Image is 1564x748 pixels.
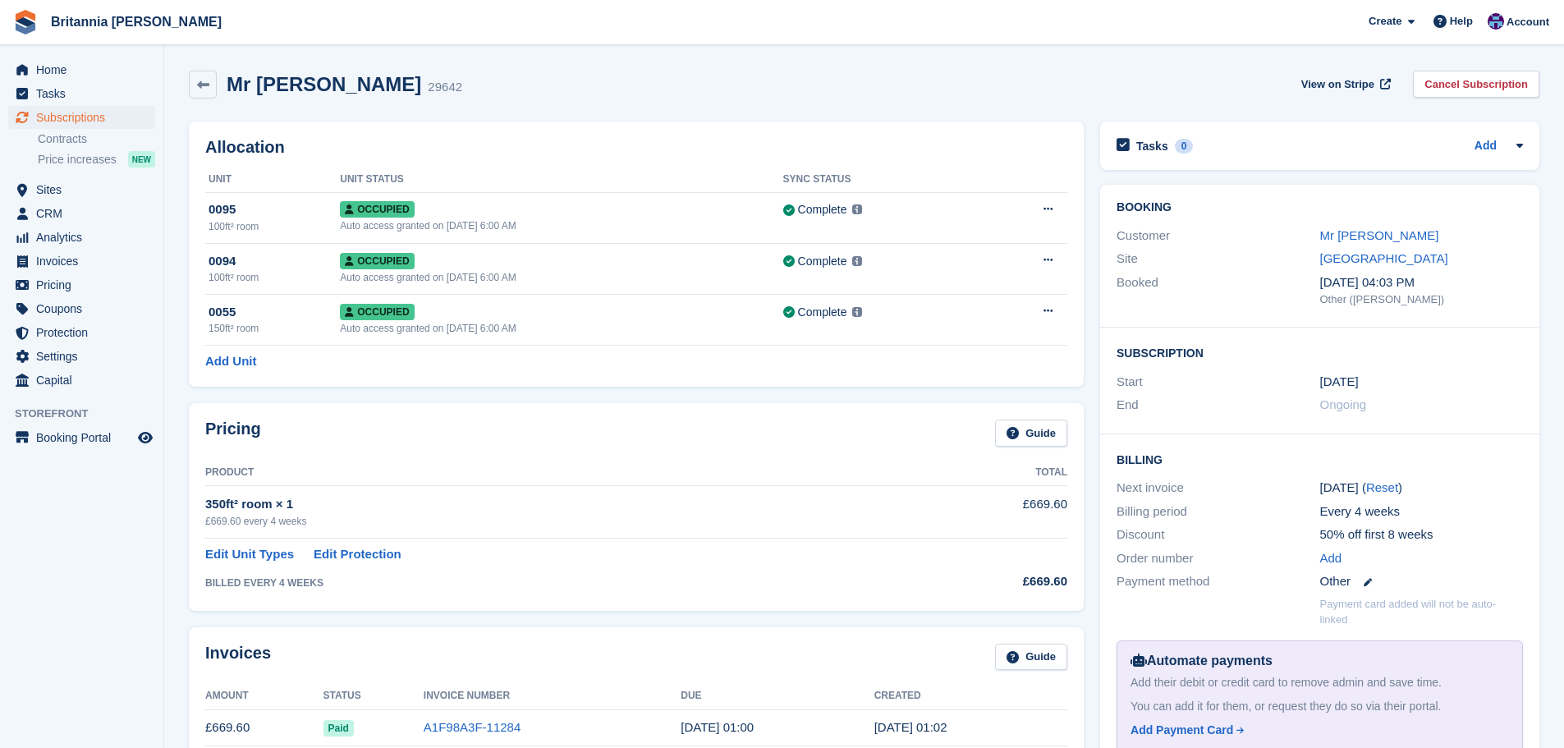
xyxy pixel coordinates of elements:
a: View on Stripe [1295,71,1394,98]
span: Occupied [340,253,414,269]
th: Amount [205,683,323,709]
div: 0055 [209,303,340,322]
span: Help [1450,13,1473,30]
span: Create [1369,13,1401,30]
a: menu [8,369,155,392]
span: Coupons [36,297,135,320]
a: menu [8,345,155,368]
a: Add Payment Card [1131,722,1502,739]
div: 100ft² room [209,270,340,285]
span: Ongoing [1320,397,1367,411]
p: Payment card added will not be auto-linked [1320,596,1523,628]
h2: Allocation [205,138,1067,157]
h2: Invoices [205,644,271,671]
span: Invoices [36,250,135,273]
div: 0095 [209,200,340,219]
span: Settings [36,345,135,368]
th: Sync Status [783,167,981,193]
th: Status [323,683,424,709]
h2: Tasks [1136,139,1168,154]
span: Tasks [36,82,135,105]
h2: Subscription [1117,344,1523,360]
span: Sites [36,178,135,201]
a: menu [8,82,155,105]
a: Reset [1366,480,1398,494]
a: menu [8,58,155,81]
img: stora-icon-8386f47178a22dfd0bd8f6a31ec36ba5ce8667c1dd55bd0f319d3a0aa187defe.svg [13,10,38,34]
img: icon-info-grey-7440780725fd019a000dd9b08b2336e03edf1995a4989e88bcd33f0948082b44.svg [852,256,862,266]
span: Analytics [36,226,135,249]
td: £669.60 [908,486,1067,538]
div: Complete [798,253,847,270]
div: Auto access granted on [DATE] 6:00 AM [340,218,782,233]
span: Subscriptions [36,106,135,129]
div: 0094 [209,252,340,271]
span: Paid [323,720,354,737]
div: Auto access granted on [DATE] 6:00 AM [340,270,782,285]
span: Booking Portal [36,426,135,449]
a: [GEOGRAPHIC_DATA] [1320,251,1448,265]
a: Add [1320,549,1342,568]
a: menu [8,250,155,273]
div: £669.60 every 4 weeks [205,514,908,529]
div: Other ([PERSON_NAME]) [1320,291,1523,308]
div: Add their debit or credit card to remove admin and save time. [1131,674,1509,691]
div: BILLED EVERY 4 WEEKS [205,576,908,590]
time: 2025-08-19 00:02:22 UTC [874,720,947,734]
div: Order number [1117,549,1319,568]
a: menu [8,178,155,201]
div: End [1117,396,1319,415]
th: Total [908,460,1067,486]
a: Guide [995,644,1067,671]
a: Britannia [PERSON_NAME] [44,8,228,35]
a: menu [8,106,155,129]
div: [DATE] ( ) [1320,479,1523,498]
h2: Booking [1117,201,1523,214]
div: Booked [1117,273,1319,308]
span: Price increases [38,152,117,167]
div: Add Payment Card [1131,722,1233,739]
img: Becca Clark [1488,13,1504,30]
span: Occupied [340,201,414,218]
a: A1F98A3F-11284 [424,720,521,734]
div: Complete [798,304,847,321]
div: Payment method [1117,572,1319,591]
div: Complete [798,201,847,218]
div: Site [1117,250,1319,268]
th: Due [681,683,874,709]
div: Billing period [1117,502,1319,521]
div: 50% off first 8 weeks [1320,525,1523,544]
time: 2023-12-12 00:00:00 UTC [1320,373,1359,392]
span: Pricing [36,273,135,296]
a: menu [8,273,155,296]
a: Contracts [38,131,155,147]
div: 0 [1175,139,1194,154]
span: Occupied [340,304,414,320]
a: Edit Protection [314,545,401,564]
h2: Pricing [205,420,261,447]
th: Product [205,460,908,486]
div: Discount [1117,525,1319,544]
a: Price increases NEW [38,150,155,168]
a: Add [1475,137,1497,156]
span: View on Stripe [1301,76,1374,93]
div: NEW [128,151,155,167]
img: icon-info-grey-7440780725fd019a000dd9b08b2336e03edf1995a4989e88bcd33f0948082b44.svg [852,204,862,214]
div: Every 4 weeks [1320,502,1523,521]
span: Capital [36,369,135,392]
a: menu [8,426,155,449]
div: Next invoice [1117,479,1319,498]
div: Automate payments [1131,651,1509,671]
div: Other [1320,572,1523,591]
span: Protection [36,321,135,344]
time: 2025-08-20 00:00:00 UTC [681,720,754,734]
div: [DATE] 04:03 PM [1320,273,1523,292]
a: Mr [PERSON_NAME] [1320,228,1439,242]
span: Storefront [15,406,163,422]
div: £669.60 [908,572,1067,591]
h2: Billing [1117,451,1523,467]
a: Edit Unit Types [205,545,294,564]
div: 150ft² room [209,321,340,336]
div: You can add it for them, or request they do so via their portal. [1131,698,1509,715]
h2: Mr [PERSON_NAME] [227,73,421,95]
